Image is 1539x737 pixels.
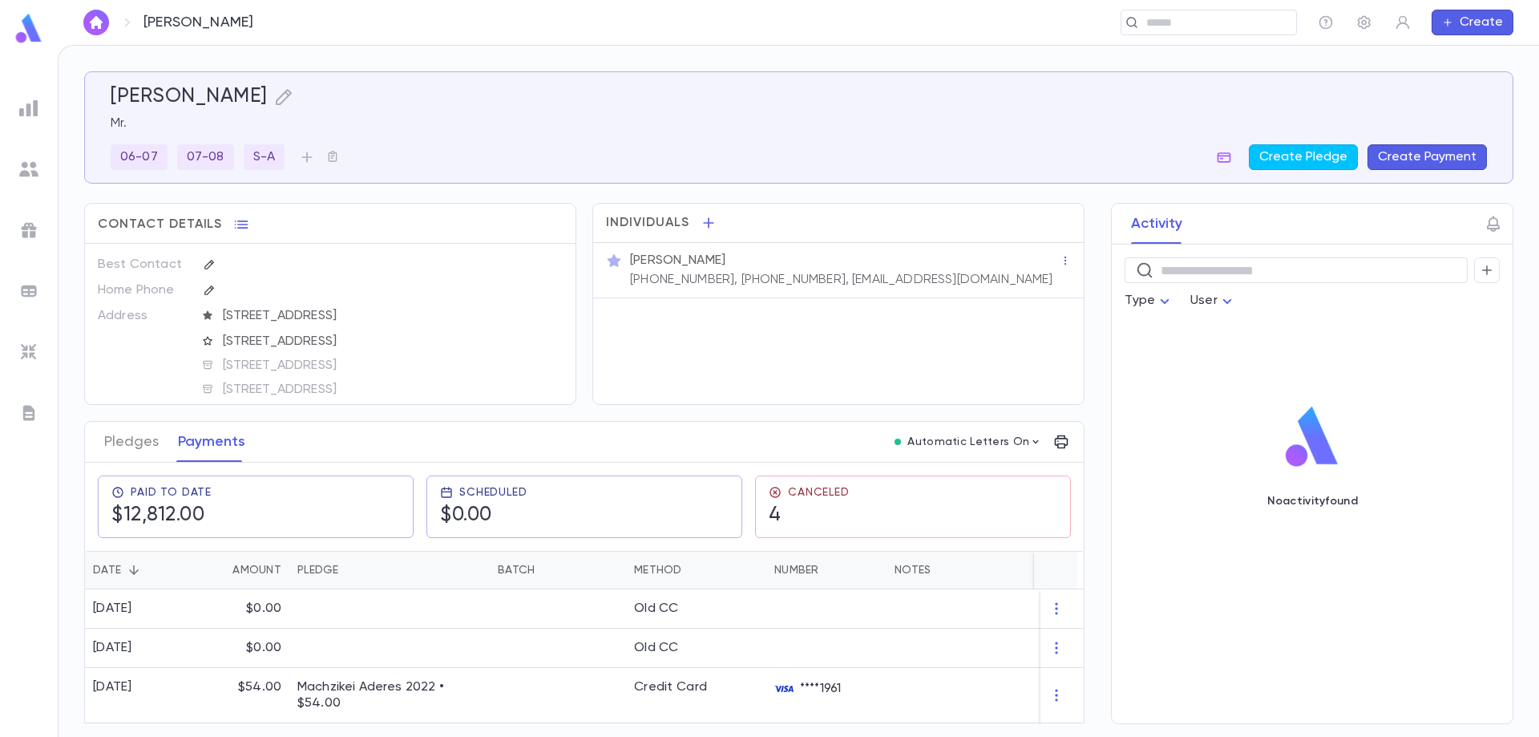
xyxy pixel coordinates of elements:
button: Create Payment [1367,144,1487,170]
div: S-A [244,144,285,170]
div: Pledge [297,551,339,589]
p: [PHONE_NUMBER], [PHONE_NUMBER], [EMAIL_ADDRESS][DOMAIN_NAME] [630,272,1053,288]
button: Sort [535,557,560,583]
p: [PERSON_NAME] [630,253,725,269]
img: reports_grey.c525e4749d1bce6a11f5fe2a8de1b229.svg [19,99,38,118]
p: $0.00 [246,640,281,656]
button: Sort [207,557,232,583]
span: [STREET_ADDRESS] [216,308,564,324]
h5: $0.00 [440,504,492,528]
div: 06-07 [111,144,168,170]
img: imports_grey.530a8a0e642e233f2baf0ef88e8c9fcb.svg [19,342,38,362]
img: logo [1279,405,1345,469]
div: [DATE] [93,679,132,695]
p: Mr. [111,115,1487,132]
button: Automatic Letters On [888,431,1048,453]
div: Old CC [634,601,679,617]
div: Credit Card [634,679,707,695]
div: Batch [490,551,626,589]
div: Date [93,551,121,589]
div: [DATE] [93,601,132,617]
span: Type [1125,294,1155,307]
div: Amount [193,551,289,589]
div: Notes [895,551,931,589]
div: Number [766,551,887,589]
div: Number [774,551,819,589]
div: Batch [498,551,535,589]
img: logo [13,13,45,44]
img: batches_grey.339ca447c9d9533ef1741baa751efc33.svg [19,281,38,301]
span: Individuals [606,215,689,231]
span: Canceled [788,486,850,499]
button: Activity [1131,204,1182,244]
div: 393239 [204,401,483,425]
div: Notes [887,551,1087,589]
p: No activity found [1267,495,1358,508]
img: campaigns_grey.99e729a5f7ee94e3726e6486bddda8f1.svg [19,221,38,240]
span: [STREET_ADDRESS] [216,334,564,350]
p: [PERSON_NAME] [143,14,253,31]
button: Payments [178,422,245,462]
img: letters_grey.7941b92b52307dd3b8a917253454ce1c.svg [19,403,38,423]
span: Paid To Date [131,486,212,499]
img: students_grey.60c7aba0da46da39d6d829b817ac14fc.svg [19,160,38,179]
h5: $12,812.00 [111,504,204,528]
h5: [PERSON_NAME] [111,85,268,109]
p: 06-07 [120,149,158,165]
span: Scheduled [459,486,527,499]
p: Address [98,303,190,329]
div: Date [85,551,193,589]
p: $0.00 [246,601,281,617]
p: Best Contact [98,252,190,277]
span: [STREET_ADDRESS] [216,382,564,398]
button: Pledges [104,422,159,462]
p: Account ID [98,401,190,427]
p: $54.00 [238,679,281,695]
div: 07-08 [177,144,234,170]
span: User [1190,294,1218,307]
img: home_white.a664292cf8c1dea59945f0da9f25487c.svg [87,16,106,29]
p: S-A [253,149,275,165]
button: Create [1432,10,1513,35]
h5: 4 [769,504,782,528]
div: Old CC [634,640,679,656]
p: Home Phone [98,277,190,303]
div: Pledge [289,551,490,589]
div: Method [634,551,682,589]
span: Contact Details [98,217,222,233]
div: Type [1125,285,1174,317]
div: Method [626,551,766,589]
button: Sort [121,557,147,583]
button: Create Pledge [1249,144,1358,170]
p: Machzikei Aderes 2022 • $54.00 [297,679,482,711]
span: [STREET_ADDRESS] [216,358,564,374]
p: 07-08 [187,149,224,165]
div: Amount [232,551,281,589]
div: [DATE] [93,640,132,656]
p: Automatic Letters On [907,435,1029,448]
div: User [1190,285,1237,317]
button: Sort [682,557,708,583]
